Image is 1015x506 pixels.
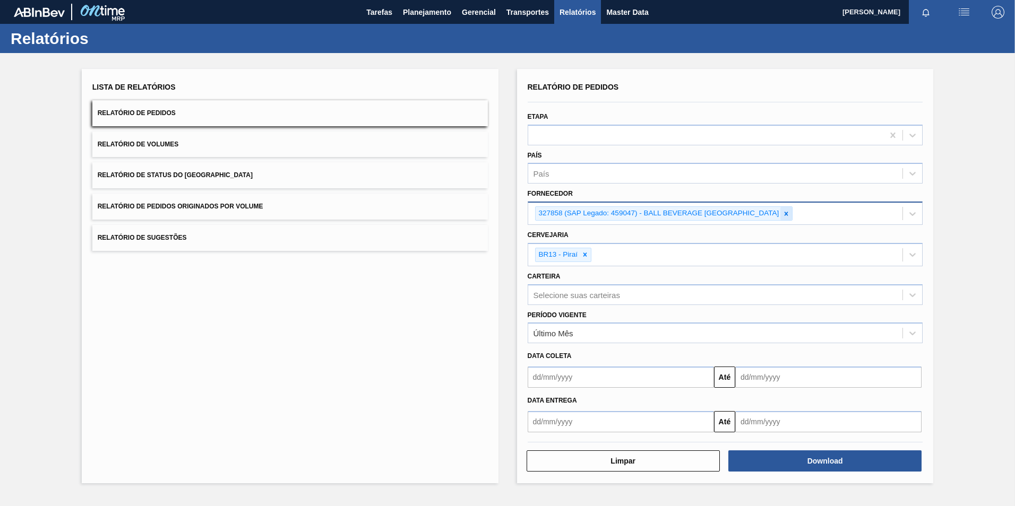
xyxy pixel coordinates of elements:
label: Carteira [528,273,561,280]
div: BR13 - Piraí [536,248,580,261]
input: dd/mm/yyyy [735,411,922,432]
span: Relatório de Pedidos [528,83,619,91]
span: Transportes [506,6,549,19]
span: Relatórios [560,6,596,19]
button: Relatório de Volumes [92,132,488,158]
input: dd/mm/yyyy [528,367,714,388]
span: Relatório de Sugestões [98,234,187,241]
button: Notificações [909,5,943,20]
img: Logout [992,6,1004,19]
label: Etapa [528,113,548,120]
span: Relatório de Status do [GEOGRAPHIC_DATA] [98,171,253,179]
input: dd/mm/yyyy [528,411,714,432]
span: Data entrega [528,397,577,404]
button: Download [728,450,922,472]
div: 327858 (SAP Legado: 459047) - BALL BEVERAGE [GEOGRAPHIC_DATA] [536,207,781,220]
input: dd/mm/yyyy [735,367,922,388]
label: Fornecedor [528,190,573,197]
img: userActions [958,6,970,19]
button: Relatório de Pedidos Originados por Volume [92,194,488,220]
span: Master Data [606,6,648,19]
div: Selecione suas carteiras [534,290,620,299]
span: Relatório de Pedidos Originados por Volume [98,203,263,210]
button: Relatório de Status do [GEOGRAPHIC_DATA] [92,162,488,188]
div: Último Mês [534,329,573,338]
label: Período Vigente [528,311,587,319]
span: Relatório de Pedidos [98,109,176,117]
button: Relatório de Sugestões [92,225,488,251]
button: Até [714,367,735,388]
button: Relatório de Pedidos [92,100,488,126]
label: Cervejaria [528,231,569,239]
span: Gerencial [462,6,496,19]
span: Tarefas [366,6,392,19]
span: Lista de Relatórios [92,83,176,91]
button: Limpar [527,450,720,472]
label: País [528,152,542,159]
img: TNhmsLtSVTkK8tSr43FrP2fwEKptu5GPRR3wAAAABJRU5ErkJggg== [14,7,65,17]
span: Data coleta [528,352,572,360]
div: País [534,169,549,178]
span: Planejamento [403,6,451,19]
span: Relatório de Volumes [98,141,178,148]
button: Até [714,411,735,432]
h1: Relatórios [11,32,199,45]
